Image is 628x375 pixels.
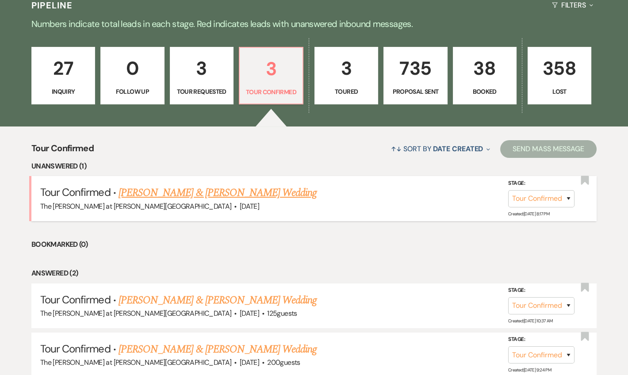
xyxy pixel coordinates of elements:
p: 3 [320,54,372,83]
p: 0 [106,54,158,83]
span: Created: [DATE] 8:17 PM [508,210,549,216]
p: Inquiry [37,87,89,96]
li: Answered (2) [31,268,597,279]
span: Tour Confirmed [40,293,111,306]
span: 125 guests [267,309,297,318]
span: Created: [DATE] 10:37 AM [508,318,552,324]
a: 358Lost [528,47,591,104]
span: Tour Confirmed [31,142,94,161]
span: Created: [DATE] 9:24 PM [508,367,551,373]
span: The [PERSON_NAME] at [PERSON_NAME][GEOGRAPHIC_DATA] [40,358,231,367]
label: Stage: [508,179,574,188]
p: 3 [176,54,228,83]
span: ↑↓ [391,144,402,153]
p: Follow Up [106,87,158,96]
p: 358 [533,54,586,83]
span: 200 guests [267,358,300,367]
span: [DATE] [240,202,259,211]
li: Bookmarked (0) [31,239,597,250]
a: 27Inquiry [31,47,95,104]
label: Stage: [508,286,574,295]
a: [PERSON_NAME] & [PERSON_NAME] Wedding [119,341,317,357]
span: The [PERSON_NAME] at [PERSON_NAME][GEOGRAPHIC_DATA] [40,202,231,211]
p: Tour Confirmed [245,87,297,97]
p: Lost [533,87,586,96]
a: 3Toured [314,47,378,104]
a: 735Proposal Sent [383,47,447,104]
p: Toured [320,87,372,96]
label: Stage: [508,335,574,344]
p: 27 [37,54,89,83]
button: Send Mass Message [500,140,597,158]
p: 735 [389,54,441,83]
button: Sort By Date Created [387,137,494,161]
p: 3 [245,54,297,84]
a: 38Booked [453,47,517,104]
span: [DATE] [240,309,259,318]
span: Date Created [433,144,483,153]
p: Tour Requested [176,87,228,96]
p: 38 [459,54,511,83]
span: [DATE] [240,358,259,367]
p: Booked [459,87,511,96]
span: Tour Confirmed [40,185,111,199]
li: Unanswered (1) [31,161,597,172]
a: [PERSON_NAME] & [PERSON_NAME] Wedding [119,292,317,308]
p: Proposal Sent [389,87,441,96]
span: Tour Confirmed [40,342,111,356]
a: [PERSON_NAME] & [PERSON_NAME] Wedding [119,185,317,201]
span: The [PERSON_NAME] at [PERSON_NAME][GEOGRAPHIC_DATA] [40,309,231,318]
a: 0Follow Up [100,47,164,104]
a: 3Tour Confirmed [239,47,303,104]
a: 3Tour Requested [170,47,234,104]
